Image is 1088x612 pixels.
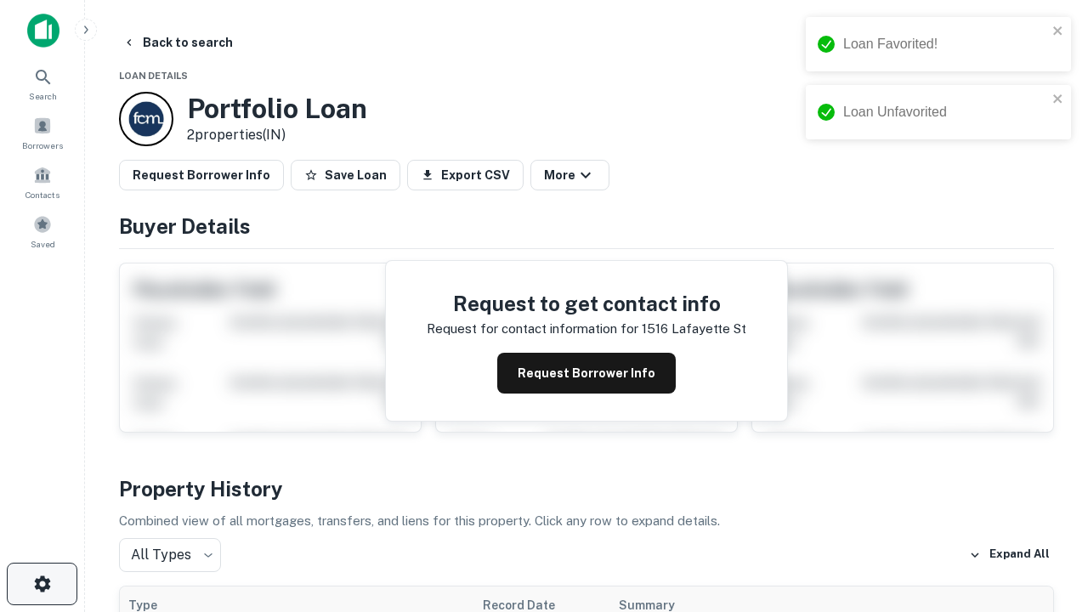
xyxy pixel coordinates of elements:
span: Contacts [25,188,59,201]
button: Request Borrower Info [119,160,284,190]
span: Borrowers [22,139,63,152]
div: All Types [119,538,221,572]
span: Saved [31,237,55,251]
a: Contacts [5,159,80,205]
img: capitalize-icon.png [27,14,59,48]
button: close [1052,92,1064,108]
p: Request for contact information for [427,319,638,339]
h4: Request to get contact info [427,288,746,319]
button: Export CSV [407,160,524,190]
div: Loan Favorited! [843,34,1047,54]
button: close [1052,24,1064,40]
a: Saved [5,208,80,254]
p: Combined view of all mortgages, transfers, and liens for this property. Click any row to expand d... [119,511,1054,531]
button: Expand All [965,542,1054,568]
a: Search [5,60,80,106]
h4: Property History [119,473,1054,504]
h3: Portfolio Loan [187,93,367,125]
a: Borrowers [5,110,80,156]
button: Save Loan [291,160,400,190]
p: 1516 lafayette st [642,319,746,339]
div: Loan Unfavorited [843,102,1047,122]
span: Loan Details [119,71,188,81]
button: Back to search [116,27,240,58]
p: 2 properties (IN) [187,125,367,145]
iframe: Chat Widget [1003,422,1088,503]
button: Request Borrower Info [497,353,676,394]
span: Search [29,89,57,103]
h4: Buyer Details [119,211,1054,241]
button: More [530,160,609,190]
